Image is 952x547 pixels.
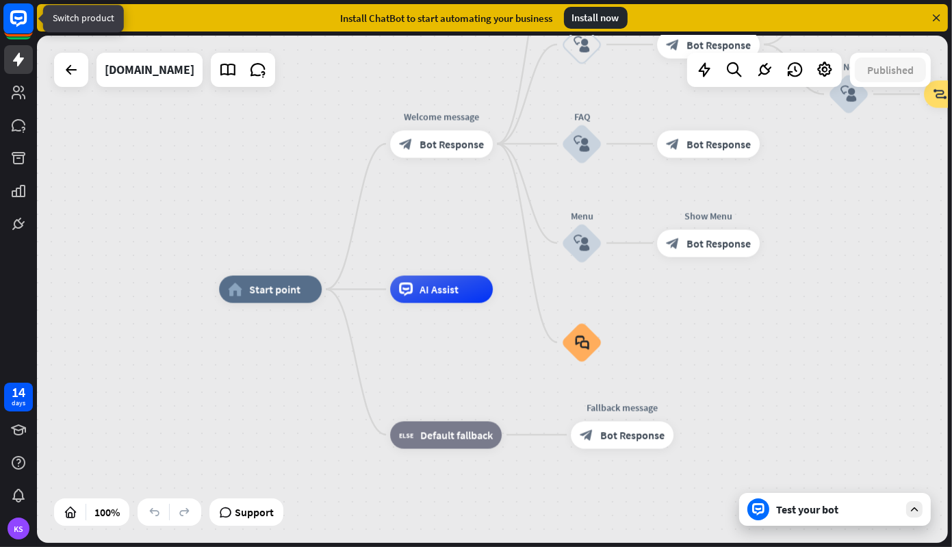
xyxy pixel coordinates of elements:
[574,136,590,152] i: block_user_input
[11,5,52,47] button: Open LiveChat chat widget
[541,110,623,123] div: FAQ
[420,428,493,442] span: Default fallback
[666,137,680,151] i: block_bot_response
[12,398,25,408] div: days
[666,38,680,51] i: block_bot_response
[840,86,857,103] i: block_user_input
[561,400,684,414] div: Fallback message
[933,88,947,101] i: block_goto
[380,110,503,123] div: Welcome message
[580,428,593,442] i: block_bot_response
[855,58,926,82] button: Published
[105,53,194,87] div: iso-certification.ph
[541,209,623,222] div: Menu
[235,501,274,523] span: Support
[4,383,33,411] a: 14 days
[12,386,25,398] div: 14
[808,60,890,74] div: No
[341,12,553,25] div: Install ChatBot to start automating your business
[776,503,899,516] div: Test your bot
[574,235,590,251] i: block_user_input
[686,236,751,250] span: Bot Response
[686,137,751,151] span: Bot Response
[575,335,589,350] i: block_faq
[647,209,770,222] div: Show Menu
[399,428,413,442] i: block_fallback
[666,236,680,250] i: block_bot_response
[228,283,242,296] i: home_2
[90,501,124,523] div: 100%
[574,36,590,53] i: block_user_input
[420,283,459,296] span: AI Assist
[600,428,665,442] span: Bot Response
[564,7,628,29] div: Install now
[249,283,300,296] span: Start point
[420,137,484,151] span: Bot Response
[399,137,413,151] i: block_bot_response
[686,38,751,51] span: Bot Response
[8,518,29,539] div: KS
